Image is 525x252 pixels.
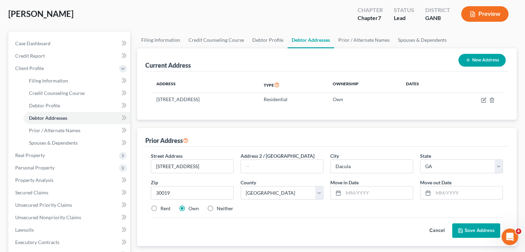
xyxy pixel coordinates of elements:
[145,136,188,145] div: Prior Address
[394,32,451,48] a: Spouses & Dependents
[15,65,44,71] span: Client Profile
[334,32,394,48] a: Prior / Alternate Names
[15,227,34,233] span: Lawsuits
[15,165,55,171] span: Personal Property
[137,32,184,48] a: Filing Information
[151,186,234,200] input: XXXXX
[29,103,60,108] span: Debtor Profile
[420,153,431,159] span: State
[425,6,450,14] div: District
[29,78,68,84] span: Filing Information
[184,32,248,48] a: Credit Counseling Course
[23,75,130,87] a: Filing Information
[23,137,130,149] a: Spouses & Dependents
[161,205,171,212] label: Rent
[502,229,518,245] iframe: Intercom live chat
[10,199,130,211] a: Unsecured Priority Claims
[358,6,383,14] div: Chapter
[452,223,500,238] button: Save Address
[15,40,50,46] span: Case Dashboard
[8,9,74,19] span: [PERSON_NAME]
[145,61,191,69] div: Current Address
[331,160,413,173] input: Enter city...
[29,115,67,121] span: Debtor Addresses
[29,90,85,96] span: Credit Counseling Course
[29,140,78,146] span: Spouses & Dependents
[420,180,451,185] span: Move out Date
[151,160,233,173] input: Enter street address
[248,32,288,48] a: Debtor Profile
[151,180,158,185] span: Zip
[458,54,506,67] button: New Address
[10,224,130,236] a: Lawsuits
[151,153,183,159] span: Street Address
[217,205,233,212] label: Neither
[15,214,81,220] span: Unsecured Nonpriority Claims
[378,14,381,21] span: 7
[516,229,521,234] span: 4
[330,153,339,159] span: City
[358,14,383,22] div: Chapter
[10,236,130,249] a: Executory Contracts
[425,14,450,22] div: GANB
[10,174,130,186] a: Property Analysis
[394,14,414,22] div: Lead
[23,87,130,99] a: Credit Counseling Course
[394,6,414,14] div: Status
[10,186,130,199] a: Secured Claims
[15,53,45,59] span: Credit Report
[188,205,199,212] label: Own
[23,124,130,137] a: Prior / Alternate Names
[288,32,334,48] a: Debtor Addresses
[461,6,508,22] button: Preview
[241,160,323,173] input: --
[258,77,327,93] th: Type
[327,77,400,93] th: Ownership
[10,50,130,62] a: Credit Report
[151,93,258,106] td: [STREET_ADDRESS]
[15,177,54,183] span: Property Analysis
[15,202,72,208] span: Unsecured Priority Claims
[10,37,130,50] a: Case Dashboard
[343,186,413,200] input: MM/YYYY
[433,186,503,200] input: MM/YYYY
[23,99,130,112] a: Debtor Profile
[15,190,48,195] span: Secured Claims
[241,180,256,185] span: County
[23,112,130,124] a: Debtor Addresses
[29,127,80,133] span: Prior / Alternate Names
[258,93,327,106] td: Residential
[422,224,452,238] button: Cancel
[151,77,258,93] th: Address
[241,152,314,159] label: Address 2 / [GEOGRAPHIC_DATA]
[400,77,448,93] th: Dates
[15,239,59,245] span: Executory Contracts
[15,152,45,158] span: Real Property
[327,93,400,106] td: Own
[330,180,359,185] span: Move in Date
[10,211,130,224] a: Unsecured Nonpriority Claims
